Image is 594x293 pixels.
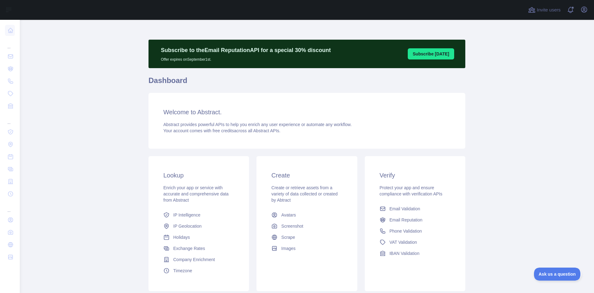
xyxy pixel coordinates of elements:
[5,37,15,50] div: ...
[271,185,338,203] span: Create or retrieve assets from a variety of data collected or created by Abtract
[390,228,422,234] span: Phone Validation
[269,243,345,254] a: Images
[163,171,234,180] h3: Lookup
[537,7,561,14] span: Invite users
[163,128,280,133] span: Your account comes with across all Abstract APIs.
[173,256,215,263] span: Company Enrichment
[161,221,237,232] a: IP Geolocation
[534,268,582,281] iframe: Toggle Customer Support
[281,234,295,240] span: Scrape
[269,232,345,243] a: Scrape
[281,245,295,251] span: Images
[163,122,352,127] span: Abstract provides powerful APIs to help you enrich any user experience or automate any workflow.
[173,234,190,240] span: Holidays
[390,217,423,223] span: Email Reputation
[527,5,562,15] button: Invite users
[213,128,234,133] span: free credits
[390,250,420,256] span: IBAN Validation
[380,171,450,180] h3: Verify
[380,185,442,196] span: Protect your app and ensure compliance with verification APIs
[281,223,303,229] span: Screenshot
[390,239,417,245] span: VAT Validation
[377,203,453,214] a: Email Validation
[161,209,237,221] a: IP Intelligence
[173,268,192,274] span: Timezone
[173,212,200,218] span: IP Intelligence
[161,46,331,55] p: Subscribe to the Email Reputation API for a special 30 % discount
[161,243,237,254] a: Exchange Rates
[163,185,229,203] span: Enrich your app or service with accurate and comprehensive data from Abstract
[377,248,453,259] a: IBAN Validation
[377,237,453,248] a: VAT Validation
[161,254,237,265] a: Company Enrichment
[5,113,15,125] div: ...
[161,232,237,243] a: Holidays
[161,265,237,276] a: Timezone
[271,171,342,180] h3: Create
[5,201,15,213] div: ...
[148,76,465,90] h1: Dashboard
[269,209,345,221] a: Avatars
[408,48,454,59] button: Subscribe [DATE]
[161,55,331,62] p: Offer expires on September 1st.
[377,225,453,237] a: Phone Validation
[173,223,202,229] span: IP Geolocation
[269,221,345,232] a: Screenshot
[377,214,453,225] a: Email Reputation
[173,245,205,251] span: Exchange Rates
[281,212,296,218] span: Avatars
[390,206,420,212] span: Email Validation
[163,108,450,116] h3: Welcome to Abstract.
